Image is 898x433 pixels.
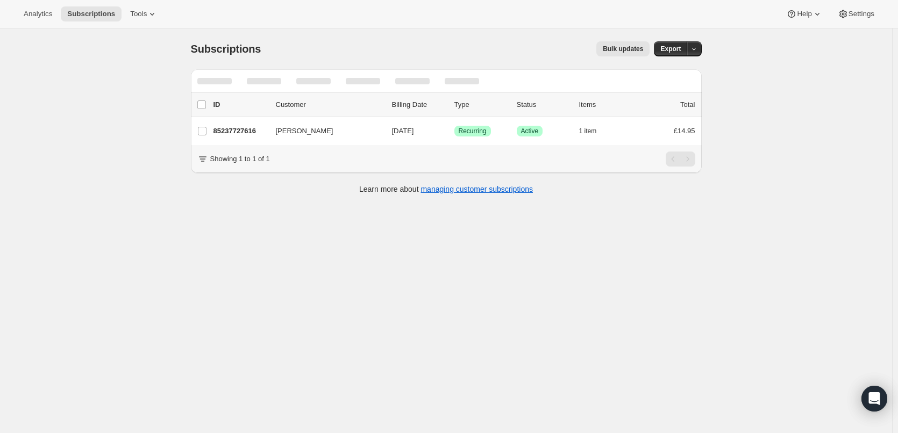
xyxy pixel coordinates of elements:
[780,6,829,21] button: Help
[213,126,267,136] p: 85237727616
[654,41,687,56] button: Export
[61,6,122,21] button: Subscriptions
[579,99,633,110] div: Items
[660,45,681,53] span: Export
[861,386,887,412] div: Open Intercom Messenger
[359,184,533,194] p: Learn more about
[392,127,414,135] span: [DATE]
[459,127,487,135] span: Recurring
[454,99,508,110] div: Type
[596,41,650,56] button: Bulk updates
[276,99,383,110] p: Customer
[680,99,695,110] p: Total
[213,124,695,139] div: 85237727616[PERSON_NAME][DATE]SuccessRecurringSuccessActive1 item£14.95
[276,126,333,136] span: [PERSON_NAME]
[269,122,377,140] button: [PERSON_NAME]
[579,124,609,139] button: 1 item
[421,185,533,193] a: managing customer subscriptions
[674,127,695,135] span: £14.95
[849,10,874,18] span: Settings
[124,6,164,21] button: Tools
[579,127,597,135] span: 1 item
[191,43,261,55] span: Subscriptions
[17,6,59,21] button: Analytics
[517,99,571,110] p: Status
[666,151,695,167] nav: Pagination
[210,154,270,164] p: Showing 1 to 1 of 1
[213,99,695,110] div: IDCustomerBilling DateTypeStatusItemsTotal
[521,127,539,135] span: Active
[213,99,267,110] p: ID
[797,10,811,18] span: Help
[24,10,52,18] span: Analytics
[130,10,147,18] span: Tools
[603,45,643,53] span: Bulk updates
[392,99,446,110] p: Billing Date
[831,6,881,21] button: Settings
[67,10,115,18] span: Subscriptions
